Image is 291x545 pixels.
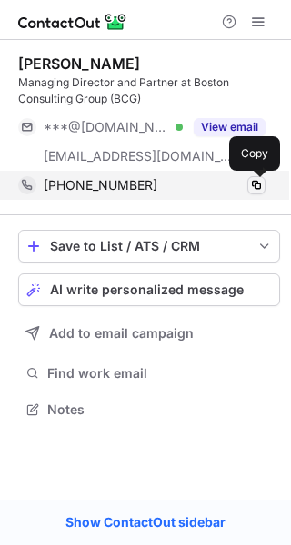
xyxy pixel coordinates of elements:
[18,397,280,422] button: Notes
[44,119,169,135] span: ***@[DOMAIN_NAME]
[50,239,248,253] div: Save to List / ATS / CRM
[18,74,280,107] div: Managing Director and Partner at Boston Consulting Group (BCG)
[18,54,140,73] div: [PERSON_NAME]
[18,230,280,263] button: save-profile-one-click
[18,317,280,350] button: Add to email campaign
[47,509,244,536] a: Show ContactOut sidebar
[50,282,244,297] span: AI write personalized message
[47,401,273,418] span: Notes
[47,365,273,381] span: Find work email
[44,148,233,164] span: [EMAIL_ADDRESS][DOMAIN_NAME]
[18,273,280,306] button: AI write personalized message
[18,361,280,386] button: Find work email
[44,177,157,193] span: [PHONE_NUMBER]
[49,326,194,341] span: Add to email campaign
[18,11,127,33] img: ContactOut v5.3.10
[194,118,266,136] button: Reveal Button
